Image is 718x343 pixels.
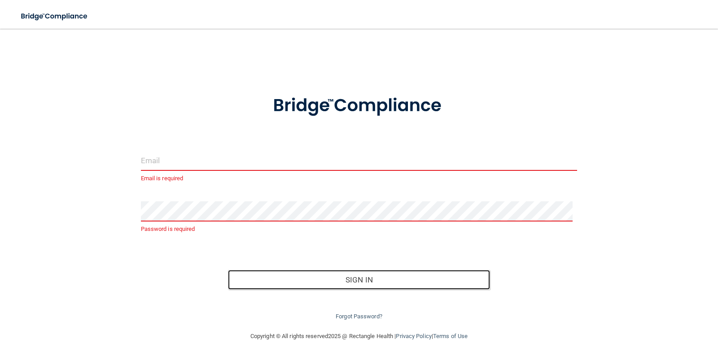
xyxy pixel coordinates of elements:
input: Email [141,151,578,171]
p: Email is required [141,173,578,184]
iframe: Drift Widget Chat Controller [563,279,707,315]
a: Privacy Policy [396,333,431,339]
a: Terms of Use [433,333,468,339]
img: bridge_compliance_login_screen.278c3ca4.svg [254,82,464,129]
img: bridge_compliance_login_screen.278c3ca4.svg [13,7,96,26]
button: Sign In [228,270,490,290]
a: Forgot Password? [336,313,382,320]
p: Password is required [141,224,578,234]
